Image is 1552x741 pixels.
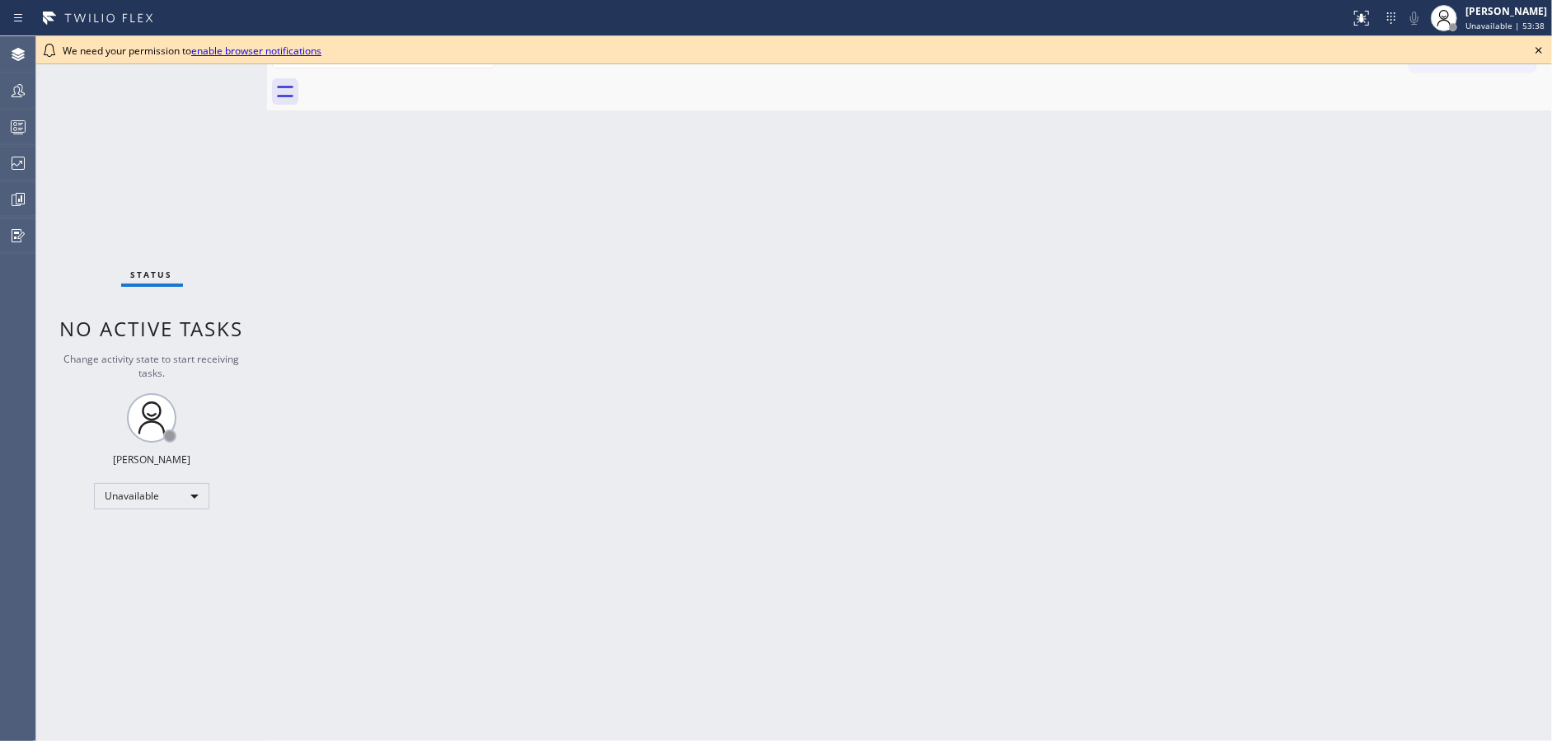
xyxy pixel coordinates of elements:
span: Unavailable | 53:38 [1465,20,1545,31]
div: [PERSON_NAME] [113,453,190,467]
div: Unavailable [94,483,209,509]
span: Status [131,269,173,280]
span: No active tasks [60,315,244,342]
button: Mute [1403,7,1426,30]
span: Change activity state to start receiving tasks. [64,352,240,380]
span: We need your permission to [63,44,321,58]
a: enable browser notifications [191,44,321,58]
div: [PERSON_NAME] [1465,4,1547,18]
